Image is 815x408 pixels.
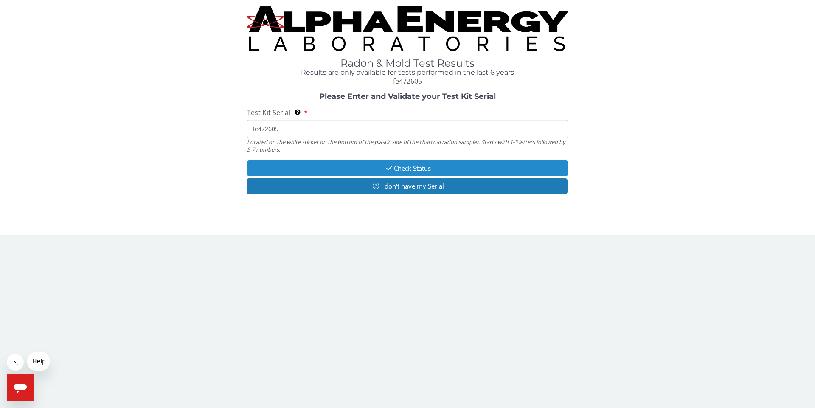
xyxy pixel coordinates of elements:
iframe: Close message [7,354,24,371]
span: Test Kit Serial [247,108,290,117]
iframe: Message from company [27,352,50,371]
button: Check Status [247,160,568,176]
strong: Please Enter and Validate your Test Kit Serial [319,92,496,101]
div: Located on the white sticker on the bottom of the plastic side of the charcoal radon sampler. Sta... [247,138,568,154]
span: fe472605 [393,76,422,86]
img: TightCrop.jpg [247,6,568,51]
h4: Results are only available for tests performed in the last 6 years [247,69,568,76]
h1: Radon & Mold Test Results [247,58,568,69]
button: I don't have my Serial [247,178,568,194]
iframe: Button to launch messaging window [7,374,34,401]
